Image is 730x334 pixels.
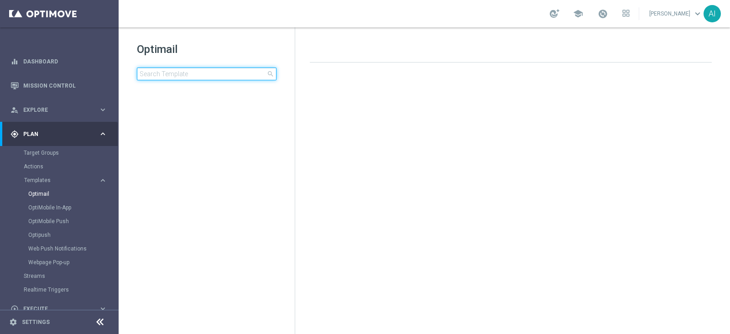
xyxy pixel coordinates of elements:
[10,305,108,313] button: play_circle_outline Execute keyboard_arrow_right
[23,49,107,73] a: Dashboard
[693,9,703,19] span: keyboard_arrow_down
[28,259,95,266] a: Webpage Pop-up
[10,305,99,313] div: Execute
[24,160,118,173] div: Actions
[28,245,95,252] a: Web Push Notifications
[9,318,17,326] i: settings
[10,49,107,73] div: Dashboard
[704,5,721,22] div: AI
[10,106,99,114] div: Explore
[28,204,95,211] a: OptiMobile In-App
[267,70,274,78] span: search
[10,57,19,66] i: equalizer
[10,130,19,138] i: gps_fixed
[10,130,108,138] button: gps_fixed Plan keyboard_arrow_right
[22,319,50,325] a: Settings
[137,42,276,57] h1: Optimail
[24,173,118,269] div: Templates
[28,187,118,201] div: Optimail
[23,131,99,137] span: Plan
[28,242,118,256] div: Web Push Notifications
[24,149,95,157] a: Target Groups
[28,231,95,239] a: Optipush
[99,176,107,185] i: keyboard_arrow_right
[24,272,95,280] a: Streams
[23,306,99,312] span: Execute
[24,269,118,283] div: Streams
[24,163,95,170] a: Actions
[10,73,107,98] div: Mission Control
[10,82,108,89] button: Mission Control
[137,68,276,80] input: Search Template
[10,58,108,65] button: equalizer Dashboard
[28,256,118,269] div: Webpage Pop-up
[10,106,19,114] i: person_search
[24,177,89,183] span: Templates
[99,304,107,313] i: keyboard_arrow_right
[573,9,583,19] span: school
[28,190,95,198] a: Optimail
[99,105,107,114] i: keyboard_arrow_right
[24,146,118,160] div: Target Groups
[28,228,118,242] div: Optipush
[28,214,118,228] div: OptiMobile Push
[28,201,118,214] div: OptiMobile In-App
[99,130,107,138] i: keyboard_arrow_right
[24,286,95,293] a: Realtime Triggers
[23,107,99,113] span: Explore
[28,218,95,225] a: OptiMobile Push
[10,305,19,313] i: play_circle_outline
[24,177,99,183] div: Templates
[648,7,704,21] a: [PERSON_NAME]keyboard_arrow_down
[24,177,108,184] button: Templates keyboard_arrow_right
[23,73,107,98] a: Mission Control
[10,106,108,114] button: person_search Explore keyboard_arrow_right
[10,130,99,138] div: Plan
[24,283,118,297] div: Realtime Triggers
